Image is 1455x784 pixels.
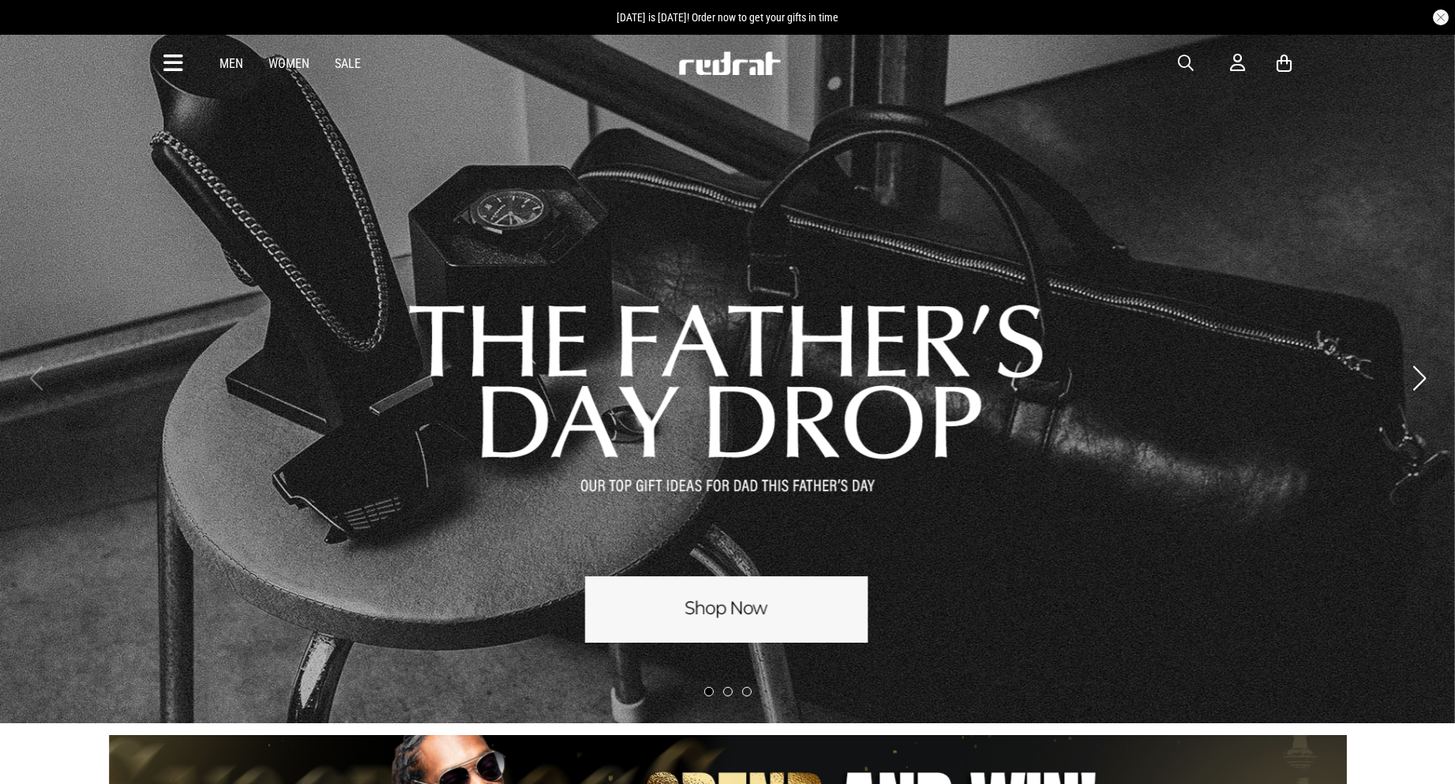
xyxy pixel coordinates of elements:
button: Previous slide [25,361,47,396]
a: Women [268,56,309,71]
a: Men [219,56,243,71]
button: Next slide [1408,361,1430,396]
span: [DATE] is [DATE]! Order now to get your gifts in time [617,11,838,24]
img: Redrat logo [677,51,782,75]
a: Sale [335,56,361,71]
